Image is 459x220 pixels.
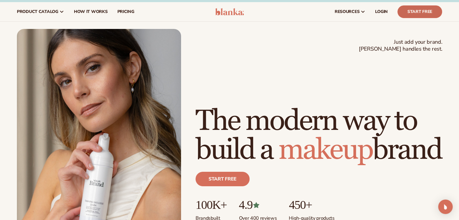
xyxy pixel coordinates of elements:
[397,5,442,18] a: Start Free
[279,132,372,168] span: makeup
[239,198,277,212] p: 4.9
[112,2,139,21] a: pricing
[289,198,334,212] p: 450+
[330,2,370,21] a: resources
[196,107,442,165] h1: The modern way to build a brand
[196,172,250,186] a: Start free
[215,8,244,15] img: logo
[69,2,113,21] a: How It Works
[359,39,442,53] span: Just add your brand. [PERSON_NAME] handles the rest.
[375,9,388,14] span: LOGIN
[196,198,227,212] p: 100K+
[370,2,393,21] a: LOGIN
[17,9,58,14] span: product catalog
[335,9,359,14] span: resources
[117,9,134,14] span: pricing
[438,200,453,214] div: Open Intercom Messenger
[12,2,69,21] a: product catalog
[74,9,108,14] span: How It Works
